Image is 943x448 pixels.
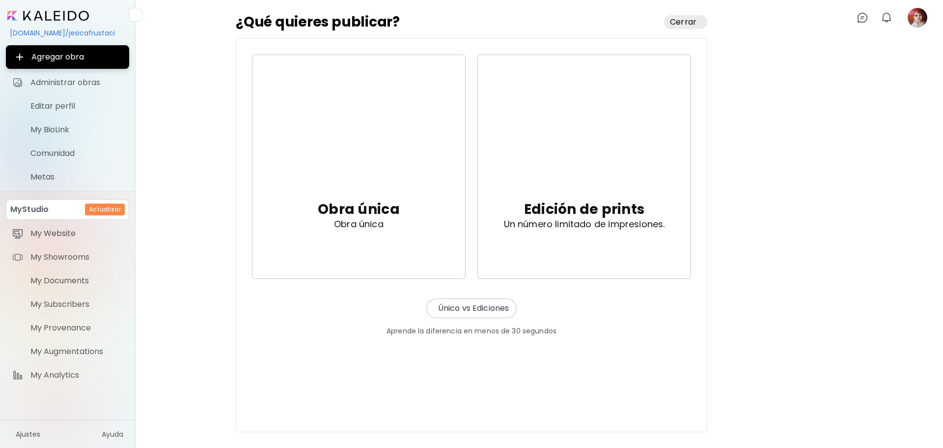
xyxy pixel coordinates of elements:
[387,326,556,336] p: Aprende la diferencia en menos de 30 segundos
[442,302,513,314] p: Único vs Ediciones
[252,55,466,279] button: Unique ArtworkObra únicaObra única
[524,200,644,219] p: Edición de prints
[323,89,394,185] img: Unique Artwork
[318,200,400,219] p: Obra única
[334,219,384,229] p: Obra única
[504,219,665,229] p: Un número limitado de impresiones.
[422,299,521,318] button: Unique vs EditionÚnico vs Ediciones
[430,304,438,313] img: Unique vs Edition
[477,55,691,279] button: Print EditionEdición de printsUn número limitado de impresiones.
[549,89,620,185] img: Print Edition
